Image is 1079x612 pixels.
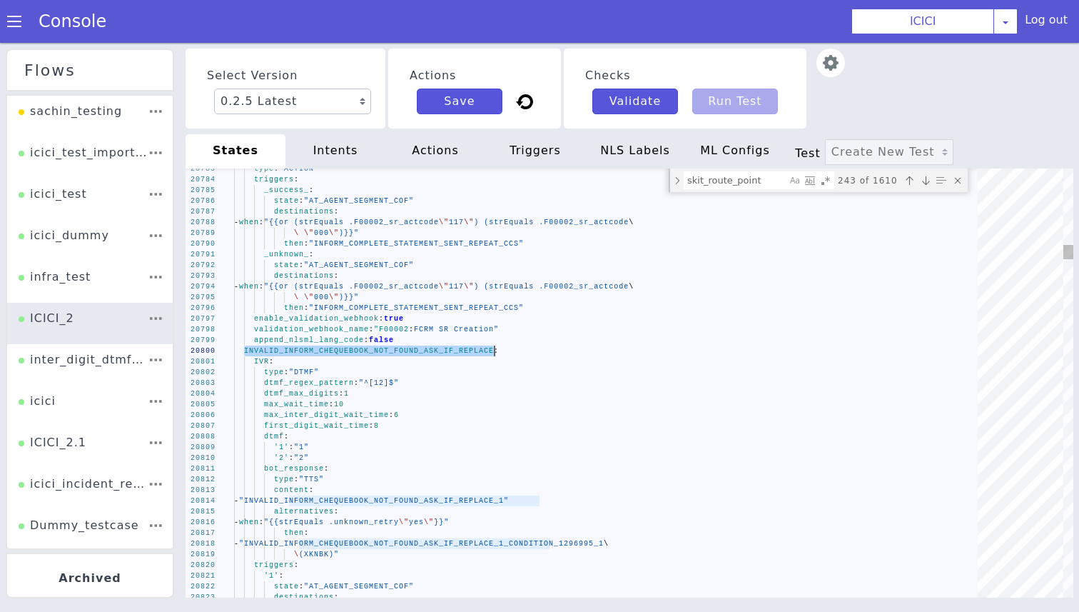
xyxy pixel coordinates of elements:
div: inter_digit_dtmf_wait_test [19,308,148,336]
span: : [294,433,299,441]
div: 20803 [186,335,216,346]
div: sachin_testing [19,60,122,87]
div: icici [19,350,56,377]
span: "^[12]$" [359,336,399,344]
span: \" [424,476,434,483]
span: : [339,347,344,355]
span: : [299,154,304,162]
div: triggers [485,91,585,126]
div: ICICI_2.1 [19,391,86,418]
div: Use Regular Expression (⌥⌘R) [819,131,833,145]
span: : [269,315,274,323]
span: IVR [254,315,269,323]
div: 20806 [186,367,216,378]
div: 20791 [186,206,216,217]
span: destinations [274,551,334,558]
span: bot_response [264,422,324,430]
img: gear [816,6,845,34]
div: 20800 [186,303,216,313]
div: Archived [10,520,170,551]
span: (XKNBK)" [299,508,339,516]
span: dtmf [264,390,284,398]
span: "{{strEquals .unknown_retry [264,476,399,483]
span: 000 [314,186,329,194]
div: 20811 [186,421,216,431]
span: 1 [344,347,349,355]
span: enable_validation_webhook [254,272,379,280]
span: : [494,304,499,312]
span: : [279,529,284,537]
div: icici_test_import_1 [19,101,148,129]
span: \ \" [294,251,314,259]
span: \" [329,251,339,259]
textarea: Find [684,129,786,146]
span: : [259,176,264,184]
span: \" [439,176,449,184]
span: : [304,486,309,494]
span: : [409,283,414,291]
span: 117 [449,176,464,184]
span: then [284,261,304,269]
span: INVALID_INFORM_CHEQUEBOOK_NOT_FOUND_ASK_IF_REPLACE [244,304,494,312]
div: Match Whole Word (⌥⌘W) [803,131,817,145]
div: Dummy_testcase [19,474,139,501]
div: icici_incident_reporting [19,433,148,460]
span: "1" [294,401,309,408]
span: - [234,497,239,505]
span: destinations [274,165,334,173]
div: 20808 [186,388,216,399]
label: Select Version [207,20,364,46]
span: then [284,197,304,205]
div: Find in selection (⌥⌘L) [934,131,948,145]
div: 20794 [186,239,216,249]
span: destinations [274,229,334,237]
span: : [294,133,299,141]
span: "INFORM_COMPLETE_STATEMENT_SENT_REPEAT_CCS" [309,261,524,269]
span: : [364,294,369,301]
span: E_1_CONDITION_1296995_1 [489,497,604,505]
span: triggers [254,518,294,526]
div: 20802 [186,324,216,335]
span: 6 [394,368,399,376]
span: : [334,229,339,237]
div: icici_dummy [19,184,109,211]
span: : [284,390,289,398]
div: ML Configs [685,91,785,126]
div: 20786 [186,153,216,164]
div: 20809 [186,399,216,410]
div: 20810 [186,410,216,421]
span: dtmf_regex_pattern [264,336,354,344]
div: 20784 [186,131,216,142]
span: alternatives [274,465,334,473]
span: append_nlsml_lang_code [254,294,364,301]
span: }}" [434,476,449,483]
span: "{{or (strEquals .F00002_sr_actcode [264,176,439,184]
button: ICICI [851,9,994,34]
span: : [354,336,359,344]
span: : [304,197,309,205]
span: )}}" [339,186,359,194]
span: 10 [334,358,344,366]
span: \ [629,176,634,184]
span: then [284,486,304,494]
div: 20816 [186,474,216,485]
label: Actions [410,20,539,46]
span: "AT_AGENT_SEGMENT_COF" [304,219,414,226]
div: 20815 [186,463,216,474]
span: state [274,219,299,226]
span: when [239,476,259,483]
span: "AT_AGENT_SEGMENT_COF" [304,154,414,162]
div: 20793 [186,228,216,239]
span: _unknown_ [264,208,309,216]
span: : [309,144,314,151]
div: 20817 [186,485,216,496]
span: when [239,176,259,184]
span: "2" [294,411,309,419]
span: : [334,165,339,173]
div: 243 of 1610 [836,129,900,146]
span: : [284,326,289,333]
span: : [369,283,374,291]
span: "AT_AGENT_SEGMENT_COF" [304,540,414,548]
div: 20822 [186,538,216,549]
